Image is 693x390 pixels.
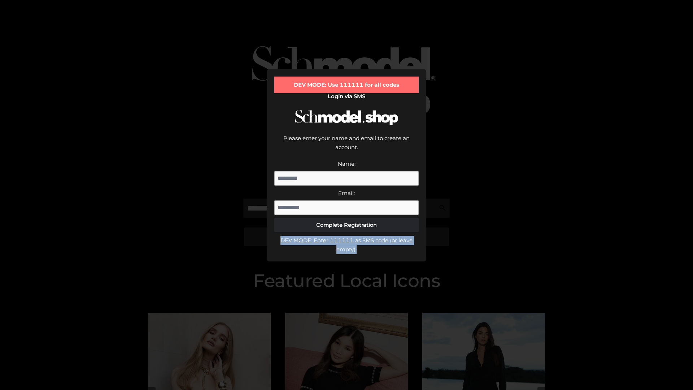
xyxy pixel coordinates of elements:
h2: Login via SMS [274,93,419,100]
div: Please enter your name and email to create an account. [274,134,419,159]
label: Email: [338,190,355,196]
label: Name: [338,160,356,167]
div: DEV MODE: Enter 111111 as SMS code (or leave empty). [274,236,419,254]
button: Complete Registration [274,218,419,232]
img: Schmodel Logo [292,103,401,132]
div: DEV MODE: Use 111111 for all codes [274,77,419,93]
